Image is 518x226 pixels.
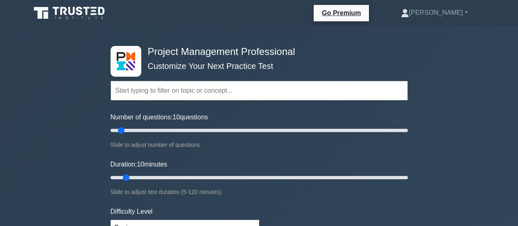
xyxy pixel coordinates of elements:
[137,161,144,168] span: 10
[145,46,368,58] h4: Project Management Professional
[111,187,408,197] div: Slide to adjust test duration (5-120 minutes)
[111,81,408,100] input: Start typing to filter on topic or concept...
[317,8,366,18] a: Go Premium
[111,207,153,217] label: Difficulty Level
[111,160,167,169] label: Duration: minutes
[111,112,208,122] label: Number of questions: questions
[111,140,408,150] div: Slide to adjust number of questions
[381,5,488,21] a: [PERSON_NAME]
[173,114,180,121] span: 10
